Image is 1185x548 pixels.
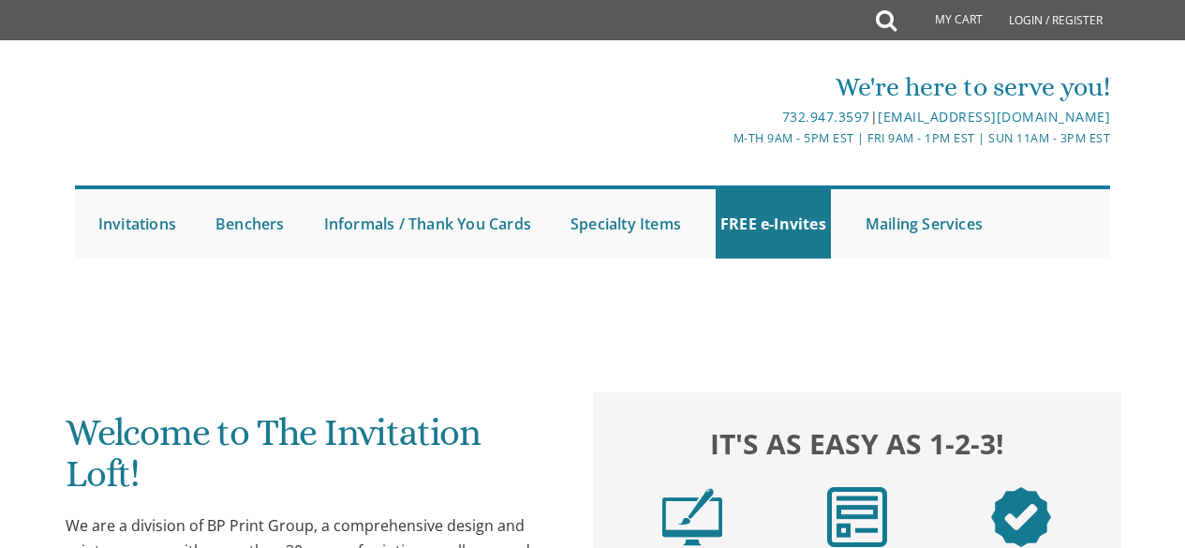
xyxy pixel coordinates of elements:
img: step2.png [827,487,887,547]
div: M-Th 9am - 5pm EST | Fri 9am - 1pm EST | Sun 11am - 3pm EST [421,128,1110,148]
a: FREE e-Invites [716,189,831,259]
a: Invitations [94,189,181,259]
img: step1.png [662,487,722,547]
a: Informals / Thank You Cards [319,189,536,259]
a: Mailing Services [861,189,987,259]
h2: It's as easy as 1-2-3! [610,422,1104,464]
div: We're here to serve you! [421,68,1110,106]
a: Specialty Items [566,189,686,259]
a: 732.947.3597 [782,108,870,126]
h1: Welcome to The Invitation Loft! [66,412,559,509]
a: [EMAIL_ADDRESS][DOMAIN_NAME] [878,108,1110,126]
div: | [421,106,1110,128]
img: step3.png [991,487,1051,547]
a: Benchers [211,189,289,259]
a: My Cart [895,2,996,39]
